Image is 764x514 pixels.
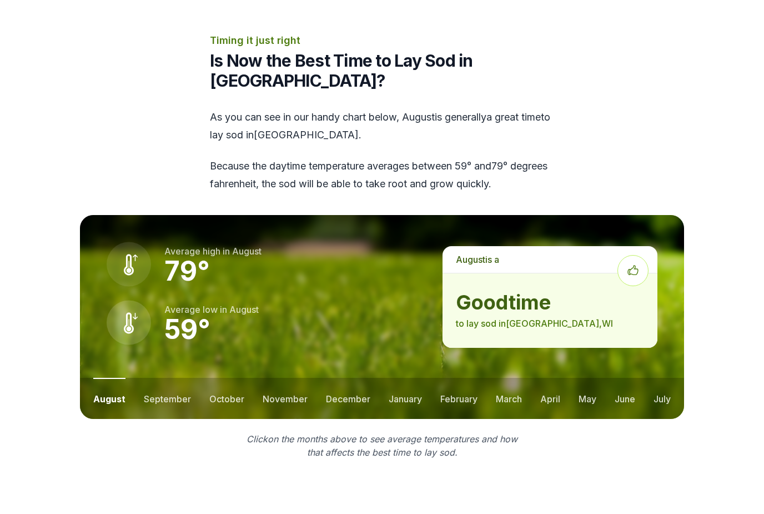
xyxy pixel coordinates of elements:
[263,378,308,419] button: november
[456,317,644,330] p: to lay sod in [GEOGRAPHIC_DATA] , WI
[456,254,485,265] span: august
[540,378,560,419] button: april
[389,378,422,419] button: january
[654,378,671,419] button: july
[440,378,477,419] button: february
[164,244,262,258] p: Average high in
[579,378,596,419] button: may
[144,378,191,419] button: september
[456,291,644,313] strong: good time
[210,157,554,193] p: Because the daytime temperature averages between 59 ° and 79 ° degrees fahrenheit, the sod will b...
[232,246,262,257] span: august
[240,432,524,459] p: Click on the months above to see average temperatures and how that affects the best time to lay sod.
[326,378,370,419] button: december
[402,111,435,123] span: august
[164,254,210,287] strong: 79 °
[209,378,244,419] button: october
[210,51,554,91] h2: Is Now the Best Time to Lay Sod in [GEOGRAPHIC_DATA]?
[443,246,657,273] p: is a
[93,378,125,419] button: august
[210,33,554,48] p: Timing it just right
[164,303,259,316] p: Average low in
[615,378,635,419] button: june
[229,304,259,315] span: august
[210,108,554,193] div: As you can see in our handy chart below, is generally a great time to lay sod in [GEOGRAPHIC_DATA] .
[496,378,522,419] button: march
[164,313,210,346] strong: 59 °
